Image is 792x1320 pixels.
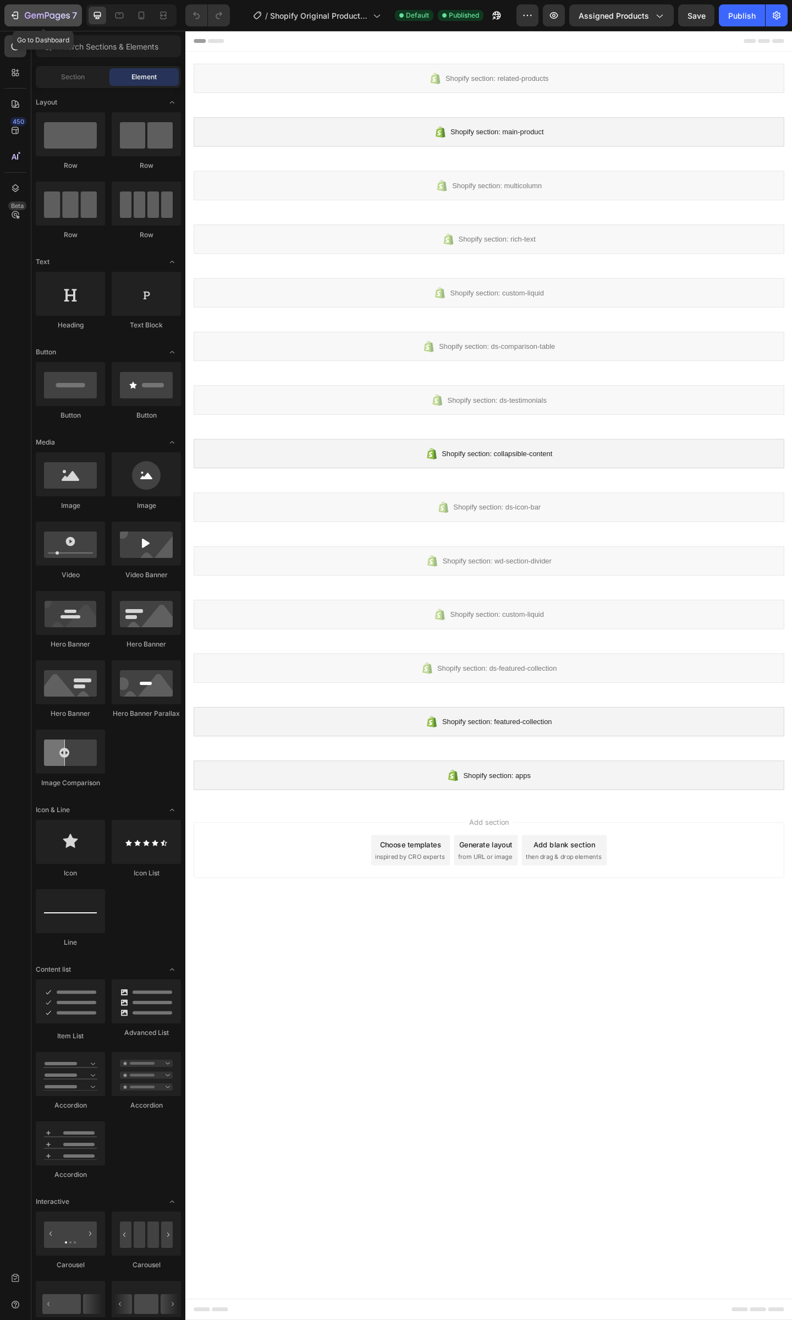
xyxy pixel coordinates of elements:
[212,880,278,891] div: Choose templates
[163,434,181,451] span: Toggle open
[112,639,181,649] div: Hero Banner
[296,894,355,903] span: from URL or image
[378,880,446,891] div: Add blank section
[163,94,181,111] span: Toggle open
[279,570,398,583] span: Shopify section: wd-section-divider
[36,778,105,788] div: Image Comparison
[265,10,268,21] span: /
[112,868,181,878] div: Icon List
[36,257,50,267] span: Text
[36,97,57,107] span: Layout
[163,961,181,978] span: Toggle open
[36,1170,105,1180] div: Accordion
[112,501,181,511] div: Image
[274,687,404,700] span: Shopify section: ds-featured-collection
[285,395,393,408] span: Shopify section: ds-testimonials
[283,45,395,58] span: Shopify section: related-products
[112,709,181,719] div: Hero Banner Parallax
[112,230,181,240] div: Row
[8,201,26,210] div: Beta
[302,803,375,817] span: Shopify section: apps
[163,1193,181,1211] span: Toggle open
[163,253,181,271] span: Toggle open
[569,4,674,26] button: Assigned Products
[112,570,181,580] div: Video Banner
[185,4,230,26] div: Undo/Redo
[36,570,105,580] div: Video
[279,745,398,758] span: Shopify section: featured-collection
[36,1260,105,1270] div: Carousel
[131,72,157,82] span: Element
[36,320,105,330] div: Heading
[297,220,381,233] span: Shopify section: rich-text
[36,639,105,649] div: Hero Banner
[163,343,181,361] span: Toggle open
[36,230,105,240] div: Row
[36,1197,69,1207] span: Interactive
[185,31,792,1320] iframe: Design area
[290,162,387,175] span: Shopify section: multicolumn
[36,437,55,447] span: Media
[687,11,706,20] span: Save
[270,10,369,21] span: Shopify Original Product Template
[112,161,181,171] div: Row
[36,805,70,815] span: Icon & Line
[36,161,105,171] div: Row
[112,1100,181,1110] div: Accordion
[728,10,756,21] div: Publish
[288,278,389,292] span: Shopify section: custom-liquid
[36,501,105,511] div: Image
[112,410,181,420] div: Button
[579,10,649,21] span: Assigned Products
[288,628,389,642] span: Shopify section: custom-liquid
[112,1028,181,1038] div: Advanced List
[206,894,282,903] span: inspired by CRO experts
[112,1260,181,1270] div: Carousel
[678,4,714,26] button: Save
[719,4,765,26] button: Publish
[36,1100,105,1110] div: Accordion
[279,453,399,467] span: Shopify section: collapsible-content
[36,347,56,357] span: Button
[276,337,402,350] span: Shopify section: ds-comparison-table
[36,965,71,974] span: Content list
[61,72,85,82] span: Section
[10,117,26,126] div: 450
[298,880,356,891] div: Generate layout
[36,1031,105,1041] div: Item List
[36,938,105,947] div: Line
[291,512,387,525] span: Shopify section: ds-icon-bar
[449,10,479,20] span: Published
[36,868,105,878] div: Icon
[72,9,77,22] p: 7
[4,4,82,26] button: 7
[112,320,181,330] div: Text Block
[406,10,429,20] span: Default
[288,103,389,117] span: Shopify section: main-product
[36,709,105,719] div: Hero Banner
[163,801,181,819] span: Toggle open
[36,410,105,420] div: Button
[304,855,356,867] span: Add section
[36,35,181,57] input: Search Sections & Elements
[370,894,452,903] span: then drag & drop elements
